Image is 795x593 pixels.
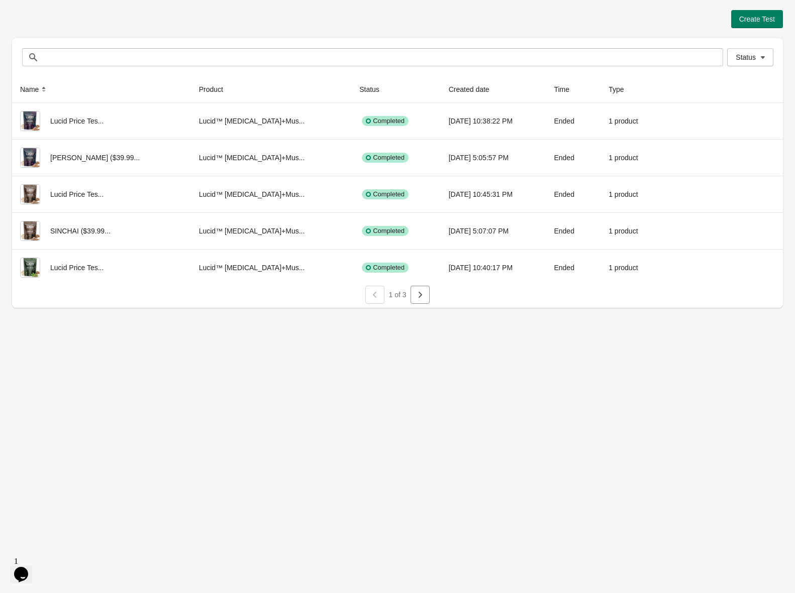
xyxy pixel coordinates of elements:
[50,190,104,198] span: Lucid Price Tes...
[199,258,344,278] div: Lucid™ [MEDICAL_DATA]+Mus...
[199,148,344,168] div: Lucid™ [MEDICAL_DATA]+Mus...
[388,291,406,299] span: 1 of 3
[449,111,538,131] div: [DATE] 10:38:22 PM
[199,184,344,204] div: Lucid™ [MEDICAL_DATA]+Mus...
[16,80,53,98] button: Name
[355,80,393,98] button: Status
[362,189,409,199] div: Completed
[550,80,583,98] button: Time
[10,553,42,583] iframe: chat widget
[449,221,538,241] div: [DATE] 5:07:07 PM
[609,258,652,278] div: 1 product
[449,258,538,278] div: [DATE] 10:40:17 PM
[605,80,638,98] button: Type
[736,53,756,61] span: Status
[739,15,775,23] span: Create Test
[731,10,783,28] button: Create Test
[449,184,538,204] div: [DATE] 10:45:31 PM
[609,111,652,131] div: 1 product
[609,221,652,241] div: 1 product
[199,111,344,131] div: Lucid™ [MEDICAL_DATA]+Mus...
[554,184,592,204] div: Ended
[609,184,652,204] div: 1 product
[609,148,652,168] div: 1 product
[554,258,592,278] div: Ended
[449,148,538,168] div: [DATE] 5:05:57 PM
[50,227,111,235] span: SINCHAI ($39.99...
[50,117,104,125] span: Lucid Price Tes...
[554,148,592,168] div: Ended
[362,263,409,273] div: Completed
[50,154,140,162] span: [PERSON_NAME] ($39.99...
[362,153,409,163] div: Completed
[727,48,773,66] button: Status
[362,226,409,236] div: Completed
[195,80,237,98] button: Product
[554,221,592,241] div: Ended
[199,221,344,241] div: Lucid™ [MEDICAL_DATA]+Mus...
[50,264,104,272] span: Lucid Price Tes...
[445,80,504,98] button: Created date
[554,111,592,131] div: Ended
[362,116,409,126] div: Completed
